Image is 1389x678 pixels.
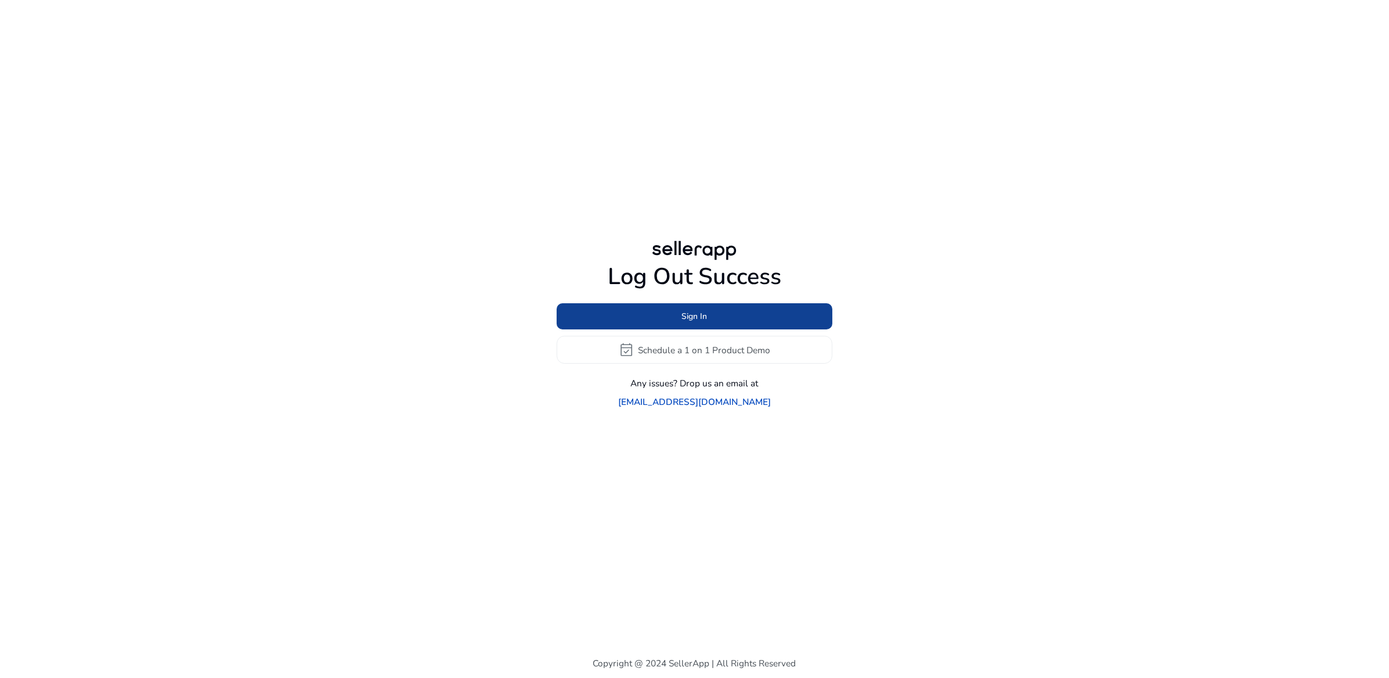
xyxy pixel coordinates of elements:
p: Any issues? Drop us an email at [631,376,759,390]
button: event_availableSchedule a 1 on 1 Product Demo [557,336,832,364]
a: [EMAIL_ADDRESS][DOMAIN_NAME] [618,395,771,408]
span: event_available [619,342,634,357]
h1: Log Out Success [557,263,832,291]
span: Sign In [682,310,708,322]
button: Sign In [557,303,832,329]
